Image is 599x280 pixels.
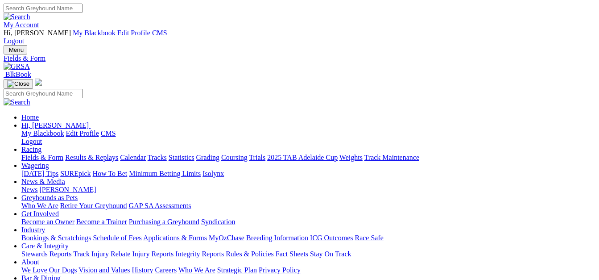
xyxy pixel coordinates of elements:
a: Fields & Form [4,54,595,63]
a: Applications & Forms [143,234,207,242]
a: Who We Are [21,202,58,209]
a: My Account [4,21,39,29]
a: My Blackbook [21,130,64,137]
a: Wagering [21,162,49,169]
a: Integrity Reports [175,250,224,258]
a: Bookings & Scratchings [21,234,91,242]
a: Trials [249,154,265,161]
a: Results & Replays [65,154,118,161]
a: Grading [196,154,219,161]
a: My Blackbook [73,29,116,37]
input: Search [4,89,83,98]
span: Hi, [PERSON_NAME] [4,29,71,37]
a: ICG Outcomes [310,234,353,242]
a: 2025 TAB Adelaide Cup [267,154,338,161]
a: Get Involved [21,210,59,217]
a: Careers [155,266,177,274]
a: Rules & Policies [226,250,274,258]
a: [DATE] Tips [21,170,58,177]
span: Menu [9,46,24,53]
a: News [21,186,37,193]
div: Get Involved [21,218,595,226]
a: BlkBook [4,71,31,78]
img: GRSA [4,63,30,71]
a: Edit Profile [66,130,99,137]
a: Privacy Policy [259,266,301,274]
a: Become an Owner [21,218,74,226]
a: Isolynx [202,170,224,177]
a: Coursing [221,154,248,161]
a: Who We Are [178,266,215,274]
a: Logout [4,37,24,45]
span: BlkBook [5,71,31,78]
a: Strategic Plan [217,266,257,274]
div: Wagering [21,170,595,178]
a: How To Bet [93,170,128,177]
a: Calendar [120,154,146,161]
img: Close [7,80,29,88]
a: Race Safe [355,234,383,242]
a: About [21,258,39,266]
a: Statistics [169,154,194,161]
a: Care & Integrity [21,242,69,250]
a: Track Injury Rebate [73,250,130,258]
a: Schedule of Fees [93,234,141,242]
div: Industry [21,234,595,242]
img: logo-grsa-white.png [35,79,42,86]
a: CMS [101,130,116,137]
a: Become a Trainer [76,218,127,226]
a: We Love Our Dogs [21,266,77,274]
a: Edit Profile [117,29,150,37]
a: CMS [152,29,167,37]
a: Hi, [PERSON_NAME] [21,121,91,129]
img: Search [4,98,30,106]
a: Injury Reports [132,250,174,258]
a: Retire Your Greyhound [60,202,127,209]
a: SUREpick [60,170,91,177]
a: Stewards Reports [21,250,71,258]
div: My Account [4,29,595,45]
button: Toggle navigation [4,45,27,54]
div: Hi, [PERSON_NAME] [21,130,595,146]
a: Minimum Betting Limits [129,170,201,177]
a: Logout [21,138,42,145]
a: Breeding Information [246,234,308,242]
div: News & Media [21,186,595,194]
a: MyOzChase [209,234,244,242]
a: Track Maintenance [364,154,419,161]
span: Hi, [PERSON_NAME] [21,121,89,129]
img: Search [4,13,30,21]
a: Greyhounds as Pets [21,194,78,201]
a: Stay On Track [310,250,351,258]
a: Weights [339,154,363,161]
a: Fact Sheets [276,250,308,258]
a: Fields & Form [21,154,63,161]
a: News & Media [21,178,65,185]
a: Purchasing a Greyhound [129,218,199,226]
a: Industry [21,226,45,234]
a: GAP SA Assessments [129,202,191,209]
a: Syndication [201,218,235,226]
div: About [21,266,595,274]
button: Toggle navigation [4,79,33,89]
a: Racing [21,146,41,153]
a: Vision and Values [78,266,130,274]
div: Racing [21,154,595,162]
a: Tracks [148,154,167,161]
div: Care & Integrity [21,250,595,258]
input: Search [4,4,83,13]
a: [PERSON_NAME] [39,186,96,193]
div: Greyhounds as Pets [21,202,595,210]
a: History [132,266,153,274]
a: Home [21,113,39,121]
